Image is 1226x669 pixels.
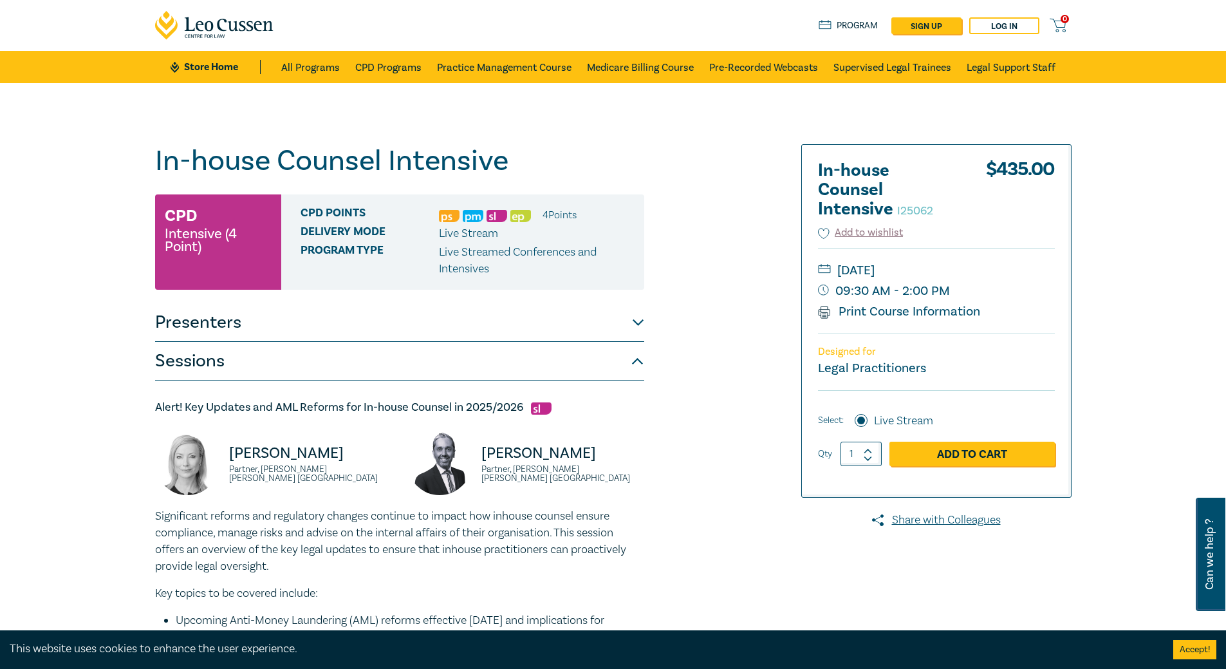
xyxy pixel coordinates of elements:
[155,400,644,415] h5: Alert! Key Updates and AML Reforms for In-house Counsel in 2025/2026
[874,413,933,429] label: Live Stream
[969,17,1039,34] a: Log in
[587,51,694,83] a: Medicare Billing Course
[301,207,439,223] span: CPD Points
[155,342,644,381] button: Sessions
[543,207,577,223] li: 4 Point s
[439,226,498,241] span: Live Stream
[841,442,882,466] input: 1
[171,60,260,74] a: Store Home
[709,51,818,83] a: Pre-Recorded Webcasts
[481,443,644,464] p: [PERSON_NAME]
[818,281,1055,301] small: 09:30 AM - 2:00 PM
[301,225,439,242] span: Delivery Mode
[165,227,272,253] small: Intensive (4 Point)
[439,244,635,278] p: Live Streamed Conferences and Intensives
[819,19,878,33] a: Program
[889,442,1055,466] a: Add to Cart
[487,210,507,222] img: Substantive Law
[301,244,439,278] span: Program type
[155,508,644,575] p: Significant reforms and regulatory changes continue to impact how inhouse counsel ensure complian...
[818,360,926,377] small: Legal Practitioners
[1173,640,1216,659] button: Accept cookies
[818,260,1055,281] small: [DATE]
[510,210,531,222] img: Ethics & Professional Responsibility
[481,465,644,483] small: Partner, [PERSON_NAME] [PERSON_NAME] [GEOGRAPHIC_DATA]
[10,641,1154,657] div: This website uses cookies to enhance the user experience.
[1061,15,1069,23] span: 0
[818,413,844,428] span: Select:
[281,51,340,83] a: All Programs
[833,51,951,83] a: Supervised Legal Trainees
[155,144,644,178] h1: In-house Counsel Intensive
[165,204,197,227] h3: CPD
[818,447,832,461] label: Qty
[439,210,460,222] img: Professional Skills
[801,512,1072,529] a: Share with Colleagues
[355,51,422,83] a: CPD Programs
[1203,505,1216,603] span: Can we help ?
[229,443,392,464] p: [PERSON_NAME]
[818,303,981,320] a: Print Course Information
[463,210,483,222] img: Practice Management & Business Skills
[155,431,219,495] img: Lisa Fitzgerald
[967,51,1055,83] a: Legal Support Staff
[437,51,571,83] a: Practice Management Course
[229,465,392,483] small: Partner, [PERSON_NAME] [PERSON_NAME] [GEOGRAPHIC_DATA]
[155,585,644,602] p: Key topics to be covered include:
[891,17,961,34] a: sign up
[818,161,960,219] h2: In-house Counsel Intensive
[818,225,904,240] button: Add to wishlist
[897,203,933,218] small: I25062
[818,346,1055,358] p: Designed for
[176,612,644,646] li: Upcoming Anti-Money Laundering (AML) reforms effective [DATE] and implications for compliance fra...
[986,161,1055,225] div: $ 435.00
[407,431,472,495] img: Rajaee Rouhani
[155,303,644,342] button: Presenters
[531,402,552,415] img: Substantive Law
